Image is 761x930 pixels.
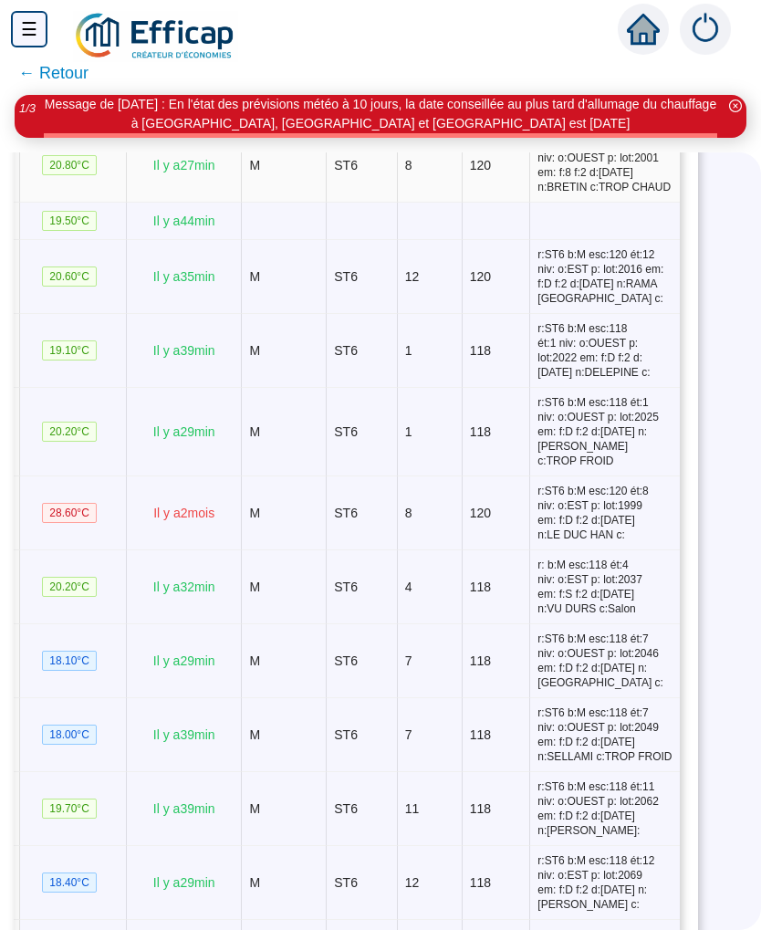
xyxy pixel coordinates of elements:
span: r:ST6 b:M esc:118 ét:1 niv: o:OUEST p: lot:2022 em: f:D f:2 d:[DATE] n:DELEPINE c: [537,321,672,380]
span: r:ST6 b:M esc:118 ét:7 niv: o:OUEST p: lot:2046 em: f:D f:2 d:[DATE] n:[GEOGRAPHIC_DATA] c: [537,632,672,690]
span: 19.10 °C [42,340,97,361]
span: 20.20 °C [42,422,97,442]
span: 7 [405,727,412,742]
span: 1 [405,343,412,358]
span: ST6 [334,269,358,284]
span: M [249,424,260,439]
span: 118 [470,653,491,668]
img: alerts [680,4,731,55]
span: r:ST6 b:M esc:118 ét:1 niv: o:OUEST p: lot:2025 em: f:D f:2 d:[DATE] n:[PERSON_NAME] c:TROP FROID [537,395,672,468]
span: 118 [470,727,491,742]
span: Il y a 29 min [153,424,215,439]
span: M [249,580,260,594]
span: 12 [405,269,420,284]
span: ← Retour [18,60,89,86]
span: 20.60 °C [42,266,97,287]
div: Message de [DATE] : En l'état des prévisions météo à 10 jours, la date conseillée au plus tard d'... [44,95,717,133]
span: 120 [470,506,491,520]
span: close-circle [729,99,742,112]
span: Il y a 32 min [153,580,215,594]
span: ST6 [334,580,358,594]
span: 118 [470,424,491,439]
span: ST6 [334,343,358,358]
span: home [627,13,660,46]
span: 11 [405,801,420,816]
span: ST6 [334,801,358,816]
span: ST6 [334,506,358,520]
span: 8 [405,158,412,172]
span: r:ST6 b:M esc:118 ét:7 niv: o:OUEST p: lot:2049 em: f:D f:2 d:[DATE] n:SELLAMI c:TROP FROID [537,705,672,764]
span: 20.20 °C [42,577,97,597]
span: r:ST6 b:M esc:120 ét:8 niv: o:OUEST p: lot:2001 em: f:8 f:2 d:[DATE] n:BRETIN c:TROP CHAUD [537,136,672,194]
span: r:ST6 b:M esc:118 ét:12 niv: o:EST p: lot:2069 em: f:D f:2 d:[DATE] n:[PERSON_NAME] c: [537,853,672,912]
span: Il y a 39 min [153,343,215,358]
span: 19.50 °C [42,211,97,231]
span: 1 [405,424,412,439]
span: r:ST6 b:M esc:120 ét:12 niv: o:EST p: lot:2016 em: f:D f:2 d:[DATE] n:RAMA [GEOGRAPHIC_DATA] c: [537,247,672,306]
span: ST6 [334,158,358,172]
span: 18.10 °C [42,651,97,671]
span: Il y a 27 min [153,158,215,172]
span: r: b:M esc:118 ét:4 niv: o:EST p: lot:2037 em: f:S f:2 d:[DATE] n:VU DURS c:Salon [537,558,672,616]
span: M [249,653,260,668]
img: efficap energie logo [73,11,238,62]
span: 120 [470,158,491,172]
span: Il y a 39 min [153,801,215,816]
span: ST6 [334,875,358,890]
span: 18.40 °C [42,873,97,893]
span: r:ST6 b:M esc:120 ét:8 niv: o:EST p: lot:1999 em: f:D f:2 d:[DATE] n:LE DUC HAN c: [537,484,672,542]
span: ST6 [334,424,358,439]
span: 19.70 °C [42,799,97,819]
span: M [249,875,260,890]
span: 118 [470,875,491,890]
span: 18.00 °C [42,725,97,745]
span: 28.60 °C [42,503,97,523]
span: Il y a 44 min [153,214,215,228]
span: M [249,506,260,520]
span: M [249,269,260,284]
span: M [249,343,260,358]
span: M [249,727,260,742]
span: 12 [405,875,420,890]
span: 118 [470,343,491,358]
span: 20.80 °C [42,155,97,175]
span: M [249,801,260,816]
span: 8 [405,506,412,520]
i: 1 / 3 [19,101,36,115]
span: Il y a 29 min [153,653,215,668]
span: 120 [470,269,491,284]
span: 7 [405,653,412,668]
span: M [249,158,260,172]
span: Il y a 35 min [153,269,215,284]
span: Il y a 29 min [153,875,215,890]
span: 118 [470,801,491,816]
span: ST6 [334,653,358,668]
span: 4 [405,580,412,594]
span: Il y a 2 mois [153,506,214,520]
span: ST6 [334,727,358,742]
span: 118 [470,580,491,594]
span: Il y a 39 min [153,727,215,742]
span: r:ST6 b:M esc:118 ét:11 niv: o:OUEST p: lot:2062 em: f:D f:2 d:[DATE] n:[PERSON_NAME]: [537,779,672,838]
